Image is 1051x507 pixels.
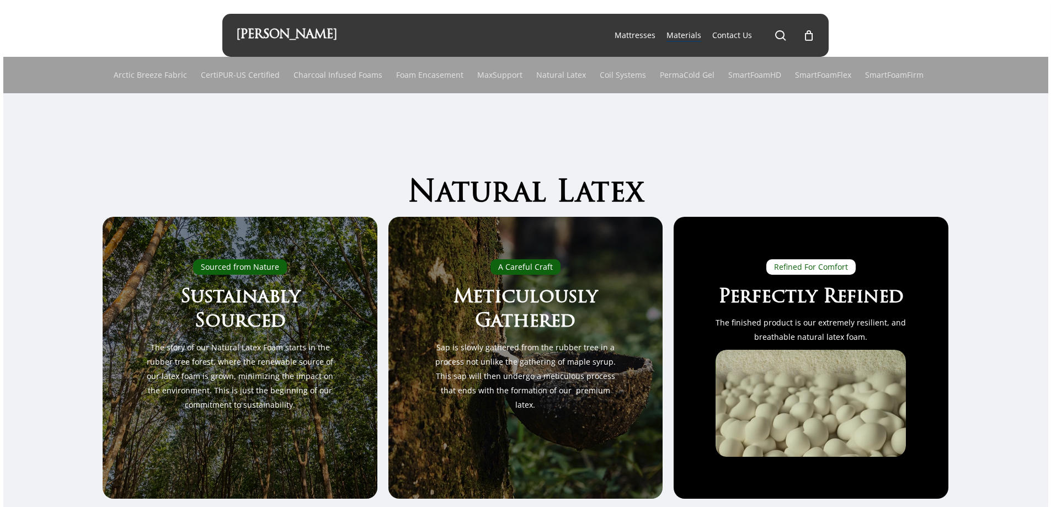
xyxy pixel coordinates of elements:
[716,286,906,311] h3: Perfectly Refined
[396,57,463,93] a: Foam Encasement
[408,179,644,209] span: Natural Latex
[666,30,701,40] span: Materials
[201,57,280,93] a: CertiPUR-US Certified
[430,340,621,412] p: Sap is slowly gathered from the rubber tree in a process not unlike the gathering of maple syrup....
[193,259,287,275] div: Sourced from Nature
[536,57,586,93] a: Natural Latex
[716,316,906,344] p: The finished product is our extremely resilient, and breathable natural latex foam.
[865,57,924,93] a: SmartFoamFirm
[803,29,815,41] a: Cart
[430,286,621,335] h3: Meticulously Gathered
[609,14,815,57] nav: Main Menu
[660,57,714,93] a: PermaCold Gel
[615,30,655,40] span: Mattresses
[236,29,337,41] a: [PERSON_NAME]
[145,340,335,412] p: The story of our Natural Latex Foam starts in the rubber tree forest, where the renewable source ...
[666,30,701,41] a: Materials
[766,259,856,275] div: Refined For Comfort
[600,57,646,93] a: Coil Systems
[795,57,851,93] a: SmartFoamFlex
[294,57,382,93] a: Charcoal Infused Foams
[728,57,781,93] a: SmartFoamHD
[477,57,522,93] a: MaxSupport
[490,259,561,275] div: A Careful Craft
[145,286,335,335] h3: Sustainably Sourced
[712,30,752,40] span: Contact Us
[114,57,187,93] a: Arctic Breeze Fabric
[712,30,752,41] a: Contact Us
[615,30,655,41] a: Mattresses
